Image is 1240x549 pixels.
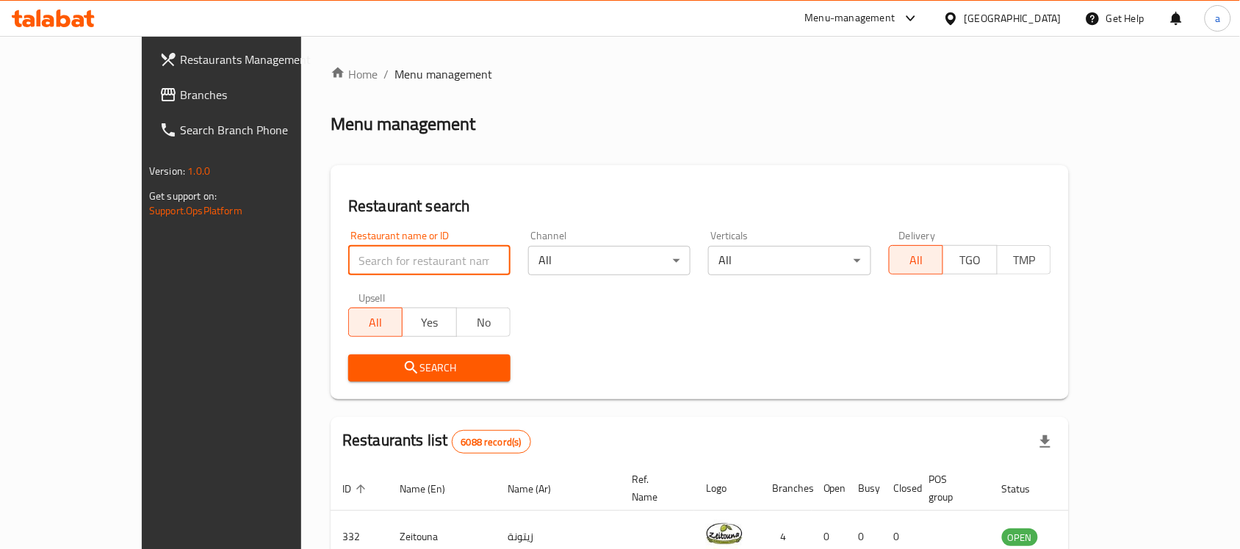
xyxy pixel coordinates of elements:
[394,65,492,83] span: Menu management
[1002,528,1038,546] div: OPEN
[149,201,242,220] a: Support.OpsPlatform
[965,10,1061,26] div: [GEOGRAPHIC_DATA]
[805,10,895,27] div: Menu-management
[342,480,370,498] span: ID
[1003,250,1045,271] span: TMP
[348,308,403,337] button: All
[760,466,812,511] th: Branches
[348,195,1051,217] h2: Restaurant search
[400,480,464,498] span: Name (En)
[889,245,943,274] button: All
[331,65,378,83] a: Home
[383,65,389,83] li: /
[456,308,511,337] button: No
[180,121,337,139] span: Search Branch Phone
[342,429,531,454] h2: Restaurants list
[929,470,973,506] span: POS group
[1215,10,1220,26] span: a
[694,466,760,511] th: Logo
[708,246,870,275] div: All
[899,230,936,241] label: Delivery
[997,245,1051,274] button: TMP
[402,308,456,337] button: Yes
[148,112,349,148] a: Search Branch Phone
[360,359,499,377] span: Search
[942,245,997,274] button: TGO
[1002,480,1050,498] span: Status
[180,51,337,68] span: Restaurants Management
[358,293,386,303] label: Upsell
[149,186,217,206] span: Get support on:
[1028,424,1063,459] div: Export file
[331,65,1069,83] nav: breadcrumb
[882,466,918,511] th: Closed
[847,466,882,511] th: Busy
[453,435,530,449] span: 6088 record(s)
[187,161,210,181] span: 1.0.0
[148,42,349,77] a: Restaurants Management
[508,480,570,498] span: Name (Ar)
[408,312,450,333] span: Yes
[895,250,937,271] span: All
[528,246,691,275] div: All
[949,250,991,271] span: TGO
[812,466,847,511] th: Open
[348,355,511,382] button: Search
[1002,529,1038,546] span: OPEN
[149,161,185,181] span: Version:
[331,112,475,136] h2: Menu management
[180,86,337,103] span: Branches
[348,246,511,275] input: Search for restaurant name or ID..
[148,77,349,112] a: Branches
[632,470,677,506] span: Ref. Name
[355,312,397,333] span: All
[463,312,505,333] span: No
[452,430,531,454] div: Total records count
